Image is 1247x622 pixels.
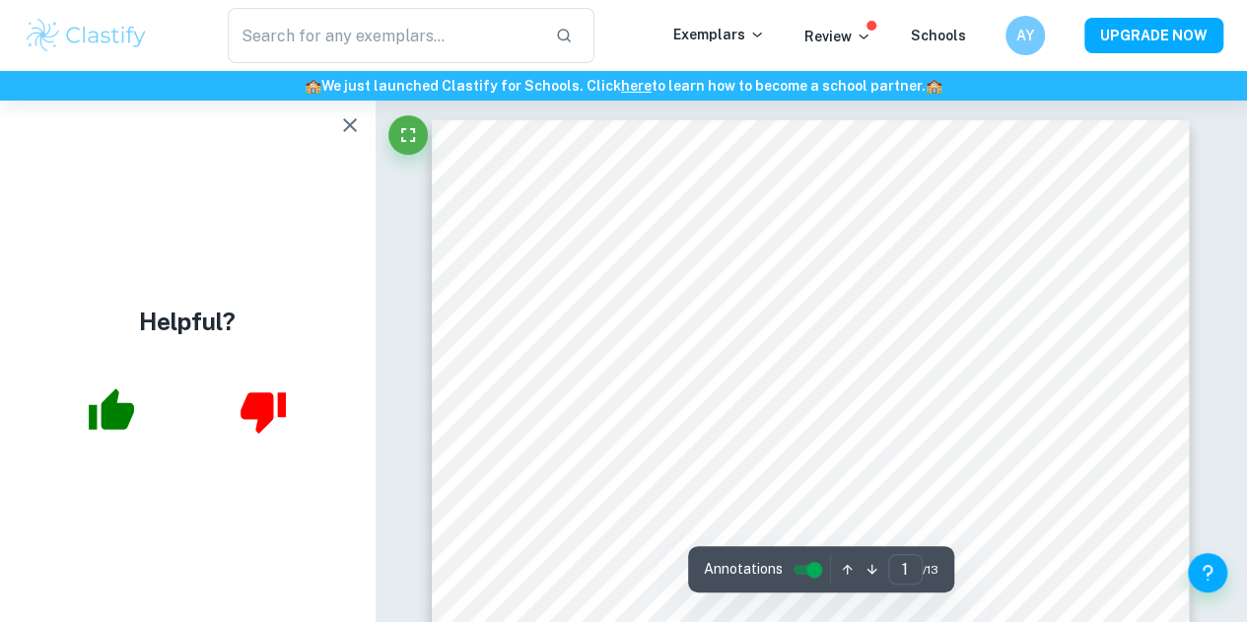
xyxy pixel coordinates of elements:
[305,78,321,94] span: 🏫
[228,8,539,63] input: Search for any exemplars...
[923,561,938,579] span: / 13
[4,75,1243,97] h6: We just launched Clastify for Schools. Click to learn how to become a school partner.
[704,559,783,580] span: Annotations
[1005,16,1045,55] button: AY
[388,115,428,155] button: Fullscreen
[1188,553,1227,592] button: Help and Feedback
[24,16,149,55] img: Clastify logo
[926,78,942,94] span: 🏫
[1084,18,1223,53] button: UPGRADE NOW
[804,26,871,47] p: Review
[139,304,236,339] h4: Helpful?
[911,28,966,43] a: Schools
[621,78,652,94] a: here
[1014,25,1037,46] h6: AY
[673,24,765,45] p: Exemplars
